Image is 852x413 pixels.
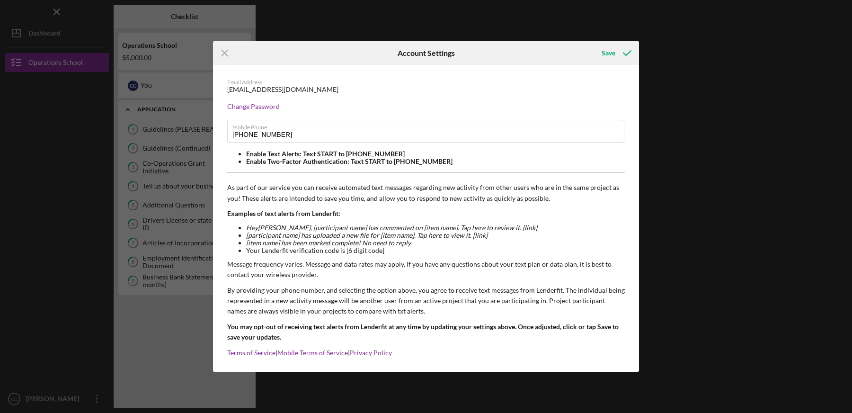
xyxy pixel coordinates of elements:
button: Save [592,44,639,63]
p: By providing your phone number, and selecting the option above, you agree to receive text message... [227,285,625,317]
li: [item name] has been marked complete! No need to reply. [246,239,625,247]
p: As part of our service you can receive automated text messages regarding new activity from other ... [227,182,625,204]
a: Mobile Terms of Service [277,349,348,357]
div: Save [602,44,615,63]
li: Your Lenderfit verification code is [6 digit code] [246,247,625,254]
p: Message frequency varies. Message and data rates may apply. If you have any questions about your ... [227,259,625,280]
li: Enable Text Alerts: Text START to [PHONE_NUMBER] [246,150,625,158]
li: Hey [PERSON_NAME] , [participant name] has commented on [item name]. Tap here to review it. [link] [246,224,625,232]
p: You may opt-out of receiving text alerts from Lenderfit at any time by updating your settings abo... [227,322,625,343]
div: Email Address [227,79,625,86]
label: Mobile Phone [232,120,624,131]
li: [participant name] has uploaded a new file for [item name]. Tap here to view it. [link] [246,232,625,239]
li: Enable Two-Factor Authentication: Text START to [PHONE_NUMBER] [246,158,625,165]
a: Terms of Service [227,349,275,357]
p: Examples of text alerts from Lenderfit: [227,208,625,219]
a: Privacy Policy [350,349,392,357]
p: | | [227,348,625,358]
h6: Account Settings [398,49,455,57]
div: [EMAIL_ADDRESS][DOMAIN_NAME] [227,86,338,93]
div: Change Password [227,103,625,110]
